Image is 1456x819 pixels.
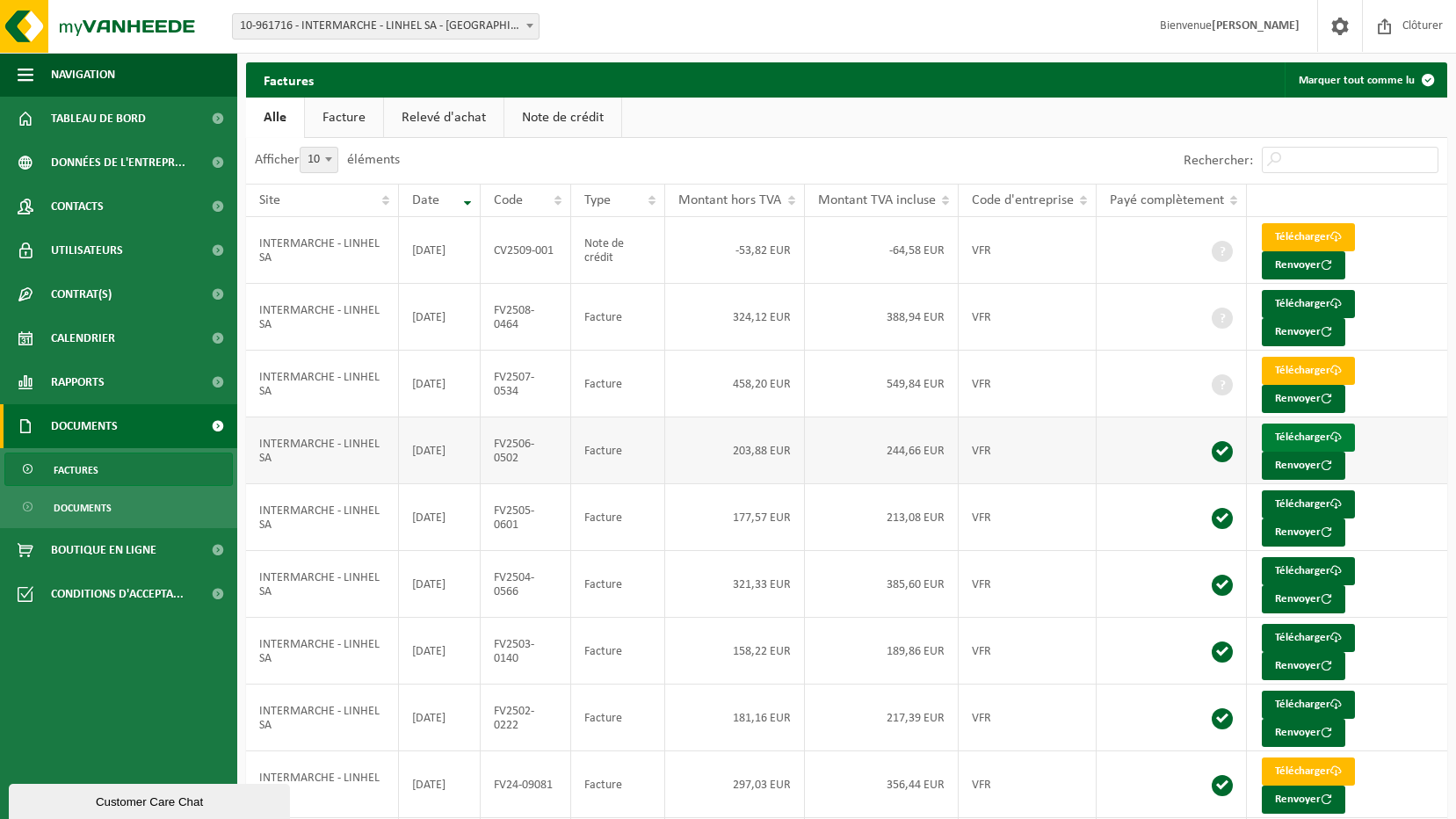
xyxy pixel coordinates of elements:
td: 549,84 EUR [805,351,960,417]
td: CV2509-001 [481,217,571,284]
a: Facture [305,98,383,138]
td: [DATE] [399,284,481,351]
td: Facture [571,618,665,685]
a: Alle [246,98,304,138]
span: Données de l'entrepr... [51,141,185,185]
td: Facture [571,417,665,484]
td: FV2502-0222 [481,685,571,751]
td: [DATE] [399,417,481,484]
button: Renvoyer [1262,518,1345,547]
td: FV2507-0534 [481,351,571,417]
td: VFR [959,618,1097,685]
td: INTERMARCHE - LINHEL SA [246,417,399,484]
button: Marquer tout comme lu [1285,62,1445,98]
a: Relevé d'achat [384,98,503,138]
td: FV2508-0464 [481,284,571,351]
span: Code [494,193,523,207]
td: FV2503-0140 [481,618,571,685]
td: Facture [571,551,665,618]
td: VFR [959,551,1097,618]
span: 10 [301,148,337,172]
span: 10 [300,147,338,173]
span: Tableau de bord [51,97,146,141]
button: Renvoyer [1262,318,1345,346]
button: Renvoyer [1262,786,1345,814]
td: 217,39 EUR [805,685,960,751]
td: FV24-09081 [481,751,571,818]
td: [DATE] [399,618,481,685]
a: Télécharger [1262,290,1355,318]
span: Navigation [51,53,115,97]
td: VFR [959,351,1097,417]
span: Date [412,193,439,207]
td: 158,22 EUR [665,618,805,685]
td: 385,60 EUR [805,551,960,618]
td: VFR [959,685,1097,751]
td: VFR [959,751,1097,818]
td: 203,88 EUR [665,417,805,484]
span: Montant hors TVA [678,193,781,207]
td: FV2504-0566 [481,551,571,618]
td: INTERMARCHE - LINHEL SA [246,551,399,618]
td: Facture [571,351,665,417]
span: Conditions d'accepta... [51,572,184,616]
a: Note de crédit [504,98,621,138]
td: VFR [959,284,1097,351]
td: 181,16 EUR [665,685,805,751]
span: Type [584,193,611,207]
td: INTERMARCHE - LINHEL SA [246,618,399,685]
a: Télécharger [1262,691,1355,719]
td: 388,94 EUR [805,284,960,351]
a: Factures [4,453,233,486]
a: Télécharger [1262,624,1355,652]
span: Contrat(s) [51,272,112,316]
span: Utilisateurs [51,228,123,272]
span: 10-961716 - INTERMARCHE - LINHEL SA - GOUZEAUCOURT [233,14,539,39]
td: Facture [571,484,665,551]
td: Note de crédit [571,217,665,284]
a: Télécharger [1262,490,1355,518]
td: [DATE] [399,217,481,284]
td: 324,12 EUR [665,284,805,351]
td: INTERMARCHE - LINHEL SA [246,751,399,818]
td: 297,03 EUR [665,751,805,818]
td: 244,66 EUR [805,417,960,484]
strong: [PERSON_NAME] [1212,19,1300,33]
a: Télécharger [1262,757,1355,786]
iframe: chat widget [9,780,293,819]
label: Afficher éléments [255,153,400,167]
span: Montant TVA incluse [818,193,936,207]
td: 189,86 EUR [805,618,960,685]
td: Facture [571,685,665,751]
span: Documents [54,491,112,525]
button: Renvoyer [1262,251,1345,279]
td: VFR [959,217,1097,284]
a: Télécharger [1262,424,1355,452]
td: INTERMARCHE - LINHEL SA [246,284,399,351]
td: 458,20 EUR [665,351,805,417]
td: FV2505-0601 [481,484,571,551]
td: 213,08 EUR [805,484,960,551]
label: Rechercher: [1184,154,1253,168]
td: [DATE] [399,484,481,551]
span: 10-961716 - INTERMARCHE - LINHEL SA - GOUZEAUCOURT [232,13,540,40]
td: -64,58 EUR [805,217,960,284]
a: Télécharger [1262,357,1355,385]
button: Renvoyer [1262,719,1345,747]
td: 177,57 EUR [665,484,805,551]
td: [DATE] [399,751,481,818]
h2: Factures [246,62,331,97]
td: [DATE] [399,351,481,417]
td: FV2506-0502 [481,417,571,484]
button: Renvoyer [1262,585,1345,613]
a: Télécharger [1262,557,1355,585]
span: Code d'entreprise [972,193,1074,207]
span: Calendrier [51,316,115,360]
span: Boutique en ligne [51,528,156,572]
span: Documents [51,404,118,448]
td: Facture [571,751,665,818]
td: VFR [959,417,1097,484]
td: INTERMARCHE - LINHEL SA [246,351,399,417]
span: Rapports [51,360,105,404]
